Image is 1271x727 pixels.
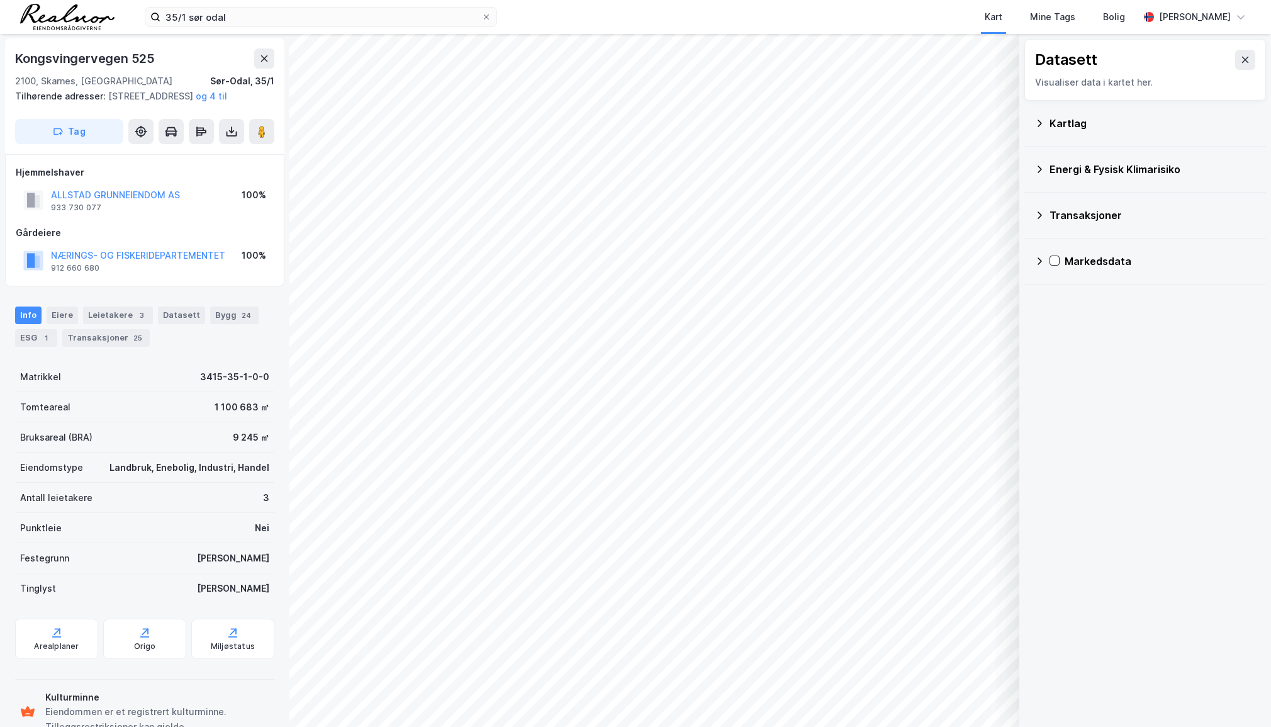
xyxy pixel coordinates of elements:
div: Nei [255,521,269,536]
div: Energi & Fysisk Klimarisiko [1050,162,1256,177]
div: 2100, Skarnes, [GEOGRAPHIC_DATA] [15,74,172,89]
div: ESG [15,329,57,347]
div: Eiere [47,307,78,324]
div: Tinglyst [20,581,56,596]
div: Miljøstatus [211,641,255,651]
div: Kontrollprogram for chat [1208,667,1271,727]
div: Bruksareal (BRA) [20,430,92,445]
div: Bolig [1103,9,1125,25]
div: [PERSON_NAME] [197,551,269,566]
button: Tag [15,119,123,144]
div: Kart [985,9,1002,25]
div: 3 [135,309,148,322]
input: Søk på adresse, matrikkel, gårdeiere, leietakere eller personer [160,8,481,26]
div: Bygg [210,307,259,324]
div: Info [15,307,42,324]
div: Mine Tags [1030,9,1075,25]
div: Kulturminne [45,690,269,705]
div: Festegrunn [20,551,69,566]
div: Antall leietakere [20,490,92,505]
div: Kongsvingervegen 525 [15,48,157,69]
div: 1 [40,332,52,344]
div: Punktleie [20,521,62,536]
div: Visualiser data i kartet her. [1035,75,1255,90]
div: 912 660 680 [51,263,99,273]
span: Tilhørende adresser: [15,91,108,101]
div: Gårdeiere [16,225,274,240]
div: Transaksjoner [1050,208,1256,223]
div: Datasett [158,307,205,324]
div: 3415-35-1-0-0 [200,369,269,385]
div: 100% [242,248,266,263]
div: Datasett [1035,50,1097,70]
div: [PERSON_NAME] [197,581,269,596]
div: Markedsdata [1065,254,1256,269]
div: 25 [131,332,145,344]
div: Hjemmelshaver [16,165,274,180]
div: Leietakere [83,307,153,324]
div: Landbruk, Enebolig, Industri, Handel [109,460,269,475]
div: 3 [263,490,269,505]
div: 1 100 683 ㎡ [215,400,269,415]
img: realnor-logo.934646d98de889bb5806.png [20,4,115,30]
div: Kartlag [1050,116,1256,131]
div: Sør-Odal, 35/1 [210,74,274,89]
div: Arealplaner [34,641,79,651]
div: 933 730 077 [51,203,101,213]
iframe: Chat Widget [1208,667,1271,727]
div: Tomteareal [20,400,70,415]
div: Origo [134,641,156,651]
div: Eiendomstype [20,460,83,475]
div: Matrikkel [20,369,61,385]
div: Transaksjoner [62,329,150,347]
div: [PERSON_NAME] [1159,9,1231,25]
div: 100% [242,188,266,203]
div: [STREET_ADDRESS] [15,89,264,104]
div: 24 [239,309,254,322]
div: 9 245 ㎡ [233,430,269,445]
